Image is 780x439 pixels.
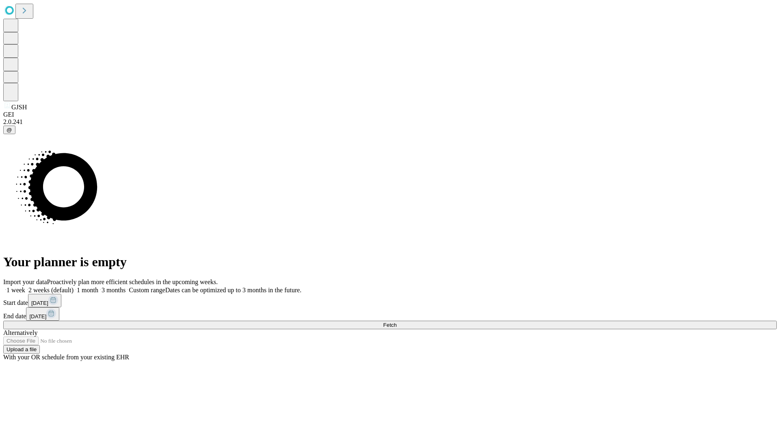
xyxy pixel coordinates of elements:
button: [DATE] [26,307,59,321]
button: @ [3,126,15,134]
span: 1 week [6,287,25,293]
button: [DATE] [28,294,61,307]
button: Fetch [3,321,777,329]
span: Dates can be optimized up to 3 months in the future. [165,287,301,293]
span: Import your data [3,278,47,285]
span: GJSH [11,104,27,111]
span: @ [6,127,12,133]
span: [DATE] [29,313,46,319]
span: 1 month [77,287,98,293]
span: Custom range [129,287,165,293]
h1: Your planner is empty [3,254,777,269]
button: Upload a file [3,345,40,354]
div: Start date [3,294,777,307]
div: GEI [3,111,777,118]
div: End date [3,307,777,321]
span: Proactively plan more efficient schedules in the upcoming weeks. [47,278,218,285]
span: Alternatively [3,329,37,336]
div: 2.0.241 [3,118,777,126]
span: With your OR schedule from your existing EHR [3,354,129,361]
span: 3 months [102,287,126,293]
span: [DATE] [31,300,48,306]
span: Fetch [383,322,396,328]
span: 2 weeks (default) [28,287,74,293]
